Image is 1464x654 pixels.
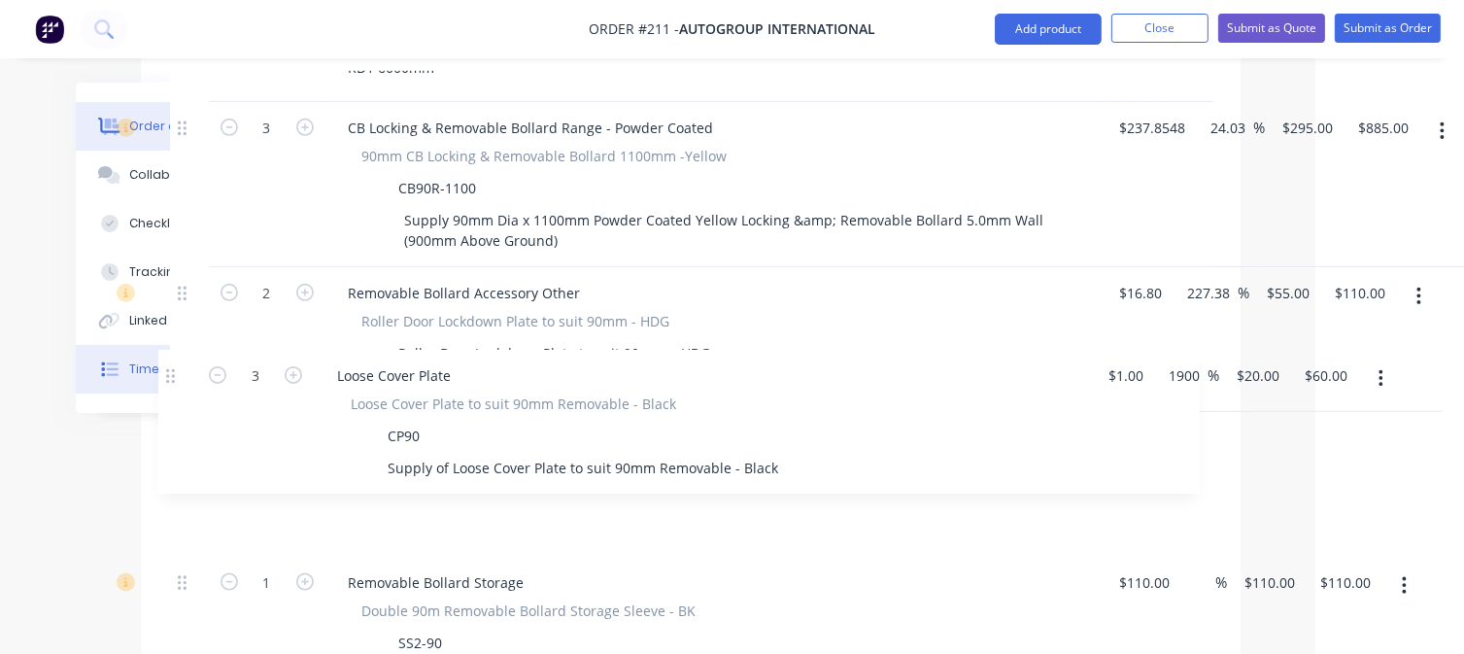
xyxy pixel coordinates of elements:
div: CB90R-1100 [392,174,485,202]
div: Supply 90mm Dia x 1100mm Powder Coated Yellow Locking &amp; Removable Bollard 5.0mm Wall (900mm A... [397,206,1066,255]
div: Collaborate [129,166,206,184]
div: Roller Door Lockdown Plate to suit 90mm - HDG [392,339,719,367]
button: Add product [995,14,1102,45]
button: Linked Orders [76,296,260,345]
span: 90mm CB Locking & Removable Bollard 1100mm -Yellow [362,146,728,166]
button: Checklists 0/0 [76,199,260,248]
span: Double 90m Removable Bollard Storage Sleeve - BK [362,600,697,620]
div: Supply of Roller Door Lockdown Plate to suit 90mm - HDG [392,371,784,399]
button: Collaborate [76,151,260,199]
div: Removable Bollard Accessory Other [333,279,596,307]
button: Close [1111,14,1209,43]
span: % [1216,571,1228,594]
div: CB Locking & Removable Bollard Range - Powder Coated [333,114,730,142]
button: Tracking [76,248,260,296]
span: Autogroup International [679,20,875,39]
img: Factory [35,15,64,44]
button: Submit as Order [1335,14,1441,43]
button: Order details [76,102,260,151]
div: Tracking [129,263,183,281]
div: Order details [129,118,212,135]
button: Submit as Quote [1218,14,1325,43]
span: % [1254,117,1266,139]
span: Order #211 - [589,20,679,39]
div: Checklists 0/0 [129,215,215,232]
button: Timeline [76,345,260,394]
span: Roller Door Lockdown Plate to suit 90mm - HDG [362,311,670,331]
span: % [1239,282,1250,304]
div: Removable Bollard Storage [333,568,540,596]
div: Timeline [129,361,181,378]
div: Linked Orders [129,312,213,329]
